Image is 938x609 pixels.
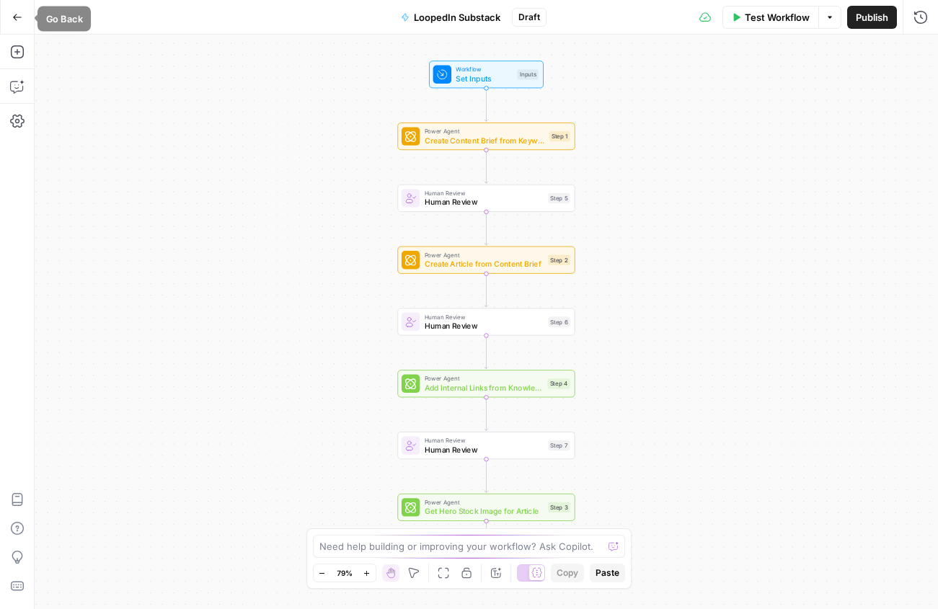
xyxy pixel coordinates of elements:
span: Get Hero Stock Image for Article [425,506,544,517]
span: Power Agent [425,127,545,136]
div: Step 7 [548,440,570,450]
g: Edge from step_1 to step_5 [485,150,488,183]
g: Edge from start to step_1 [485,88,488,121]
span: LoopedIn Substack [414,10,500,25]
div: Step 6 [548,316,570,326]
button: Copy [551,564,584,582]
div: Step 4 [548,378,570,388]
span: Human Review [425,320,544,332]
div: Human ReviewHuman ReviewStep 7 [397,432,575,459]
span: Human Review [425,436,544,445]
div: Step 5 [548,193,570,203]
span: Power Agent [425,250,544,259]
span: Publish [856,10,888,25]
span: Create Content Brief from Keyword [425,135,545,146]
button: LoopedIn Substack [392,6,509,29]
div: Power AgentCreate Content Brief from KeywordStep 1 [397,123,575,150]
span: Human Review [425,312,544,321]
span: Workflow [456,65,513,74]
button: Test Workflow [722,6,818,29]
div: Power AgentAdd Internal Links from Knowledge BaseStep 4 [397,370,575,397]
g: Edge from step_6 to step_4 [485,336,488,369]
div: Power AgentGet Hero Stock Image for ArticleStep 3 [397,494,575,521]
span: Create Article from Content Brief [425,258,544,270]
div: Step 1 [549,131,570,141]
g: Edge from step_2 to step_6 [485,274,488,307]
span: 79% [337,567,353,579]
button: Publish [847,6,897,29]
span: Power Agent [425,497,544,507]
span: Copy [557,566,578,579]
span: Human Review [425,444,544,455]
g: Edge from step_7 to step_3 [485,459,488,492]
button: Paste [590,564,625,582]
span: Set Inputs [456,73,513,84]
div: Step 3 [548,502,570,512]
span: Human Review [425,197,544,208]
div: Inputs [517,69,538,79]
g: Edge from step_5 to step_2 [485,212,488,245]
span: Draft [518,11,540,24]
div: Human ReviewHuman ReviewStep 5 [397,185,575,212]
span: Test Workflow [745,10,810,25]
div: Step 2 [548,255,570,265]
span: Human Review [425,188,544,197]
span: Power Agent [425,374,543,383]
div: WorkflowSet InputsInputs [397,61,575,88]
div: Human ReviewHuman ReviewStep 6 [397,308,575,335]
span: Add Internal Links from Knowledge Base [425,382,543,394]
div: Power AgentCreate Article from Content BriefStep 2 [397,246,575,274]
g: Edge from step_4 to step_7 [485,397,488,430]
span: Paste [596,566,619,579]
